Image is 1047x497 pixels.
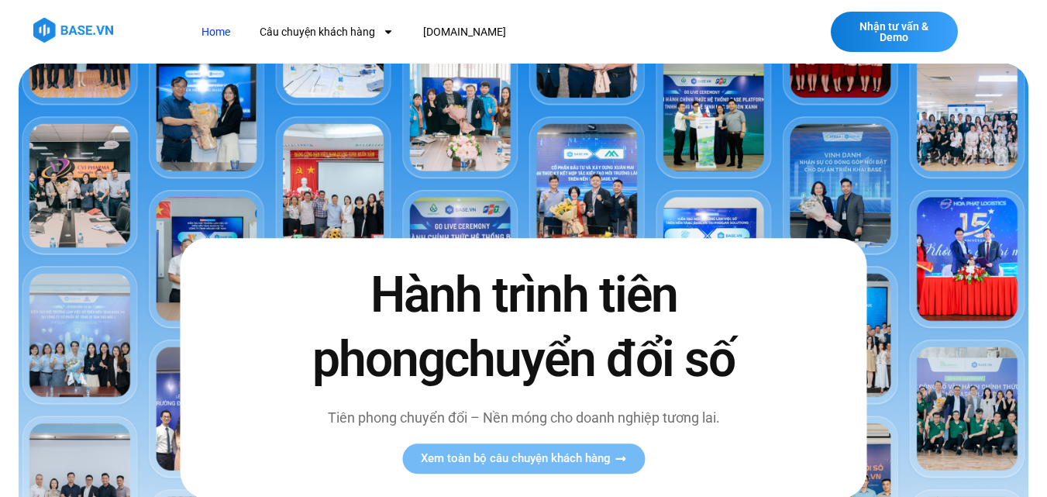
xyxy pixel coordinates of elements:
nav: Menu [190,18,747,47]
span: Xem toàn bộ câu chuyện khách hàng [421,453,611,464]
span: Nhận tư vấn & Demo [846,21,942,43]
a: Home [190,18,242,47]
a: Câu chuyện khách hàng [248,18,405,47]
h2: Hành trình tiên phong [299,263,747,392]
span: chuyển đổi số [444,330,735,388]
p: Tiên phong chuyển đổi – Nền móng cho doanh nghiệp tương lai. [299,407,747,428]
a: Xem toàn bộ câu chuyện khách hàng [402,444,645,474]
a: Nhận tư vấn & Demo [831,12,958,52]
a: [DOMAIN_NAME] [412,18,518,47]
